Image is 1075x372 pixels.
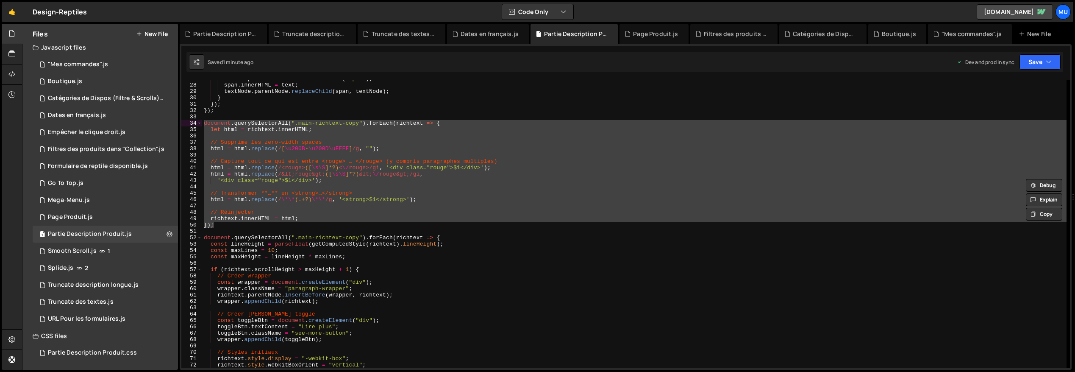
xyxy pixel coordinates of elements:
[181,114,202,120] div: 33
[181,336,202,343] div: 68
[33,260,178,277] div: 16910/46295.js
[181,228,202,235] div: 51
[22,327,178,344] div: CSS files
[136,31,168,37] button: New File
[181,152,202,158] div: 39
[33,209,178,226] div: 16910/46562.js
[48,213,93,221] div: Page Produit.js
[1026,193,1062,206] button: Explain
[633,30,678,38] div: Page Produit.js
[193,30,257,38] div: Partie Description Produit.css
[181,184,202,190] div: 44
[48,264,73,272] div: Splide.js
[33,29,48,39] h2: Files
[181,95,202,101] div: 30
[181,101,202,107] div: 31
[181,279,202,285] div: 59
[1019,54,1061,70] button: Save
[282,30,346,38] div: Truncate description longue.js
[181,190,202,196] div: 45
[22,39,178,56] div: Javascript files
[1056,4,1071,20] div: Mu
[372,30,435,38] div: Truncate des textes.js
[181,209,202,215] div: 48
[33,310,178,327] div: 16910/46504.js
[181,171,202,177] div: 42
[48,247,97,255] div: Smooth Scroll.js
[108,248,110,255] span: 1
[33,141,181,158] div: 16910/46494.js
[48,95,165,102] div: Catégories de Dispos (Filtre & Scrolls).js
[48,61,108,68] div: "Mes commandes".js
[181,120,202,126] div: 34
[181,285,202,292] div: 60
[181,222,202,228] div: 50
[181,235,202,241] div: 52
[181,139,202,145] div: 37
[33,7,87,17] div: Design-Reptiles
[181,203,202,209] div: 47
[33,73,178,90] div: 16910/46527.js
[48,281,139,289] div: Truncate description longue.js
[33,56,178,73] div: 16910/46547.js
[181,311,202,317] div: 64
[33,294,178,310] div: 16910/46512.js
[85,265,88,271] span: 2
[181,126,202,133] div: 35
[48,179,83,187] div: Go To Top.js
[33,158,178,175] div: 16910/46617.js
[544,30,608,38] div: Partie Description Produit.js
[208,59,253,66] div: Saved
[33,277,178,294] div: 16910/46628.js
[48,298,114,306] div: Truncate des textes.js
[181,260,202,266] div: 56
[33,243,178,260] div: 16910/46296.js
[704,30,767,38] div: Filtres des produits dans "Collection".js
[502,4,573,20] button: Code Only
[181,241,202,247] div: 53
[181,247,202,254] div: 54
[882,30,916,38] div: Boutique.js
[33,124,178,141] div: 16910/46629.js
[48,78,82,85] div: Boutique.js
[1026,208,1062,221] button: Copy
[181,362,202,368] div: 72
[48,349,137,357] div: Partie Description Produit.css
[2,2,22,22] a: 🤙
[181,196,202,203] div: 46
[48,112,106,119] div: Dates en français.js
[181,330,202,336] div: 67
[181,215,202,222] div: 49
[33,192,178,209] div: 16910/46591.js
[33,344,178,361] div: 16910/46784.css
[48,196,90,204] div: Mega-Menu.js
[977,4,1053,20] a: [DOMAIN_NAME]
[181,266,202,273] div: 57
[1019,30,1054,38] div: New File
[181,254,202,260] div: 55
[223,59,253,66] div: 1 minute ago
[181,177,202,184] div: 43
[957,59,1014,66] div: Dev and prod in sync
[181,107,202,114] div: 32
[181,349,202,355] div: 70
[181,82,202,88] div: 28
[181,165,202,171] div: 41
[181,305,202,311] div: 63
[181,292,202,298] div: 61
[793,30,856,38] div: Catégories de Dispos (Filtre & Scrolls).js
[33,90,181,107] div: 16910/46502.js
[181,145,202,152] div: 38
[48,162,148,170] div: Formulaire de reptile disponible.js
[181,343,202,349] div: 69
[181,158,202,165] div: 40
[461,30,519,38] div: Dates en français.js
[48,230,132,238] div: Partie Description Produit.js
[33,107,178,124] div: 16910/46781.js
[181,324,202,330] div: 66
[942,30,1002,38] div: "Mes commandes".js
[33,175,178,192] div: 16910/46616.js
[33,226,178,243] div: 16910/46780.js
[48,145,164,153] div: Filtres des produits dans "Collection".js
[181,273,202,279] div: 58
